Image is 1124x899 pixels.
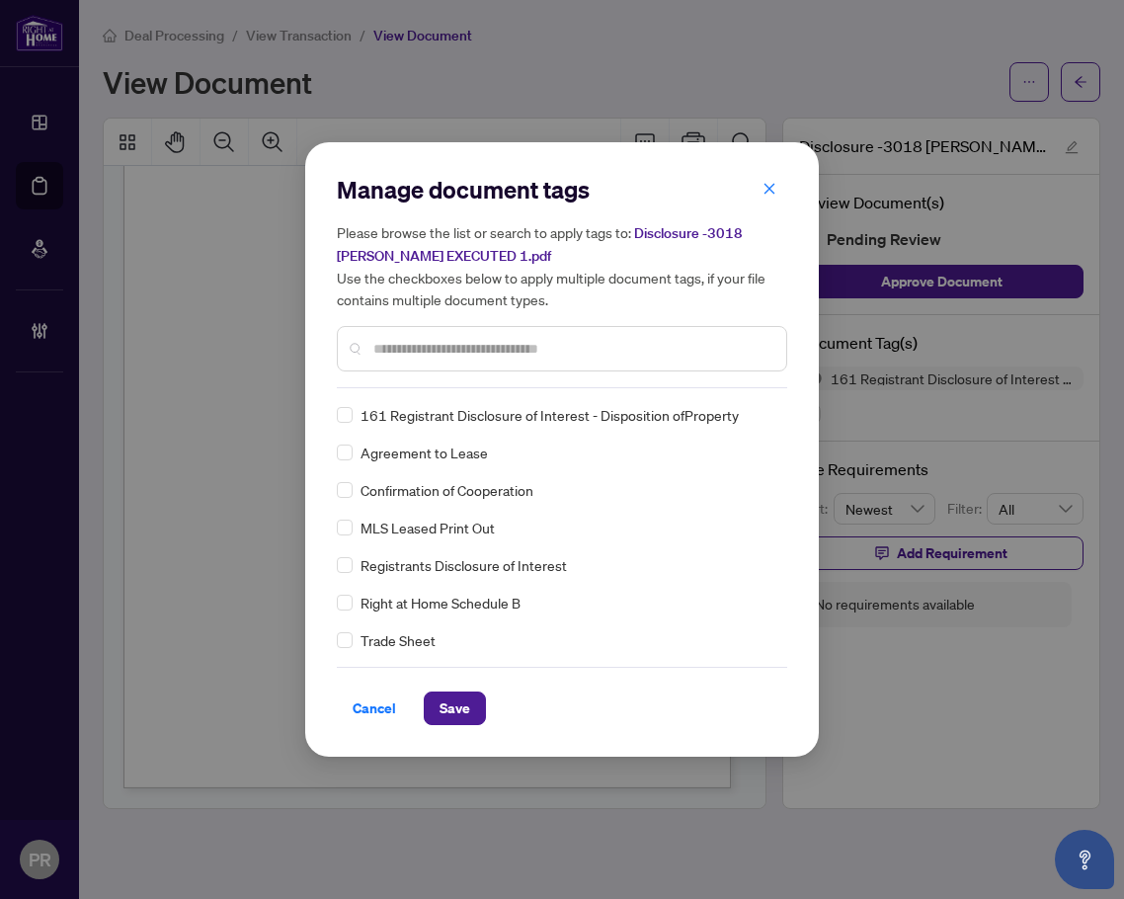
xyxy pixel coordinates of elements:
button: Open asap [1055,830,1114,889]
span: close [763,182,776,196]
button: Save [424,692,486,725]
button: Cancel [337,692,412,725]
span: Agreement to Lease [361,442,488,463]
h2: Manage document tags [337,174,787,205]
span: Trade Sheet [361,629,436,651]
span: Registrants Disclosure of Interest [361,554,567,576]
span: Right at Home Schedule B [361,592,521,613]
span: Save [440,693,470,724]
span: Confirmation of Cooperation [361,479,533,501]
span: MLS Leased Print Out [361,517,495,538]
h5: Please browse the list or search to apply tags to: Use the checkboxes below to apply multiple doc... [337,221,787,310]
span: Cancel [353,693,396,724]
span: 161 Registrant Disclosure of Interest - Disposition ofProperty [361,404,739,426]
